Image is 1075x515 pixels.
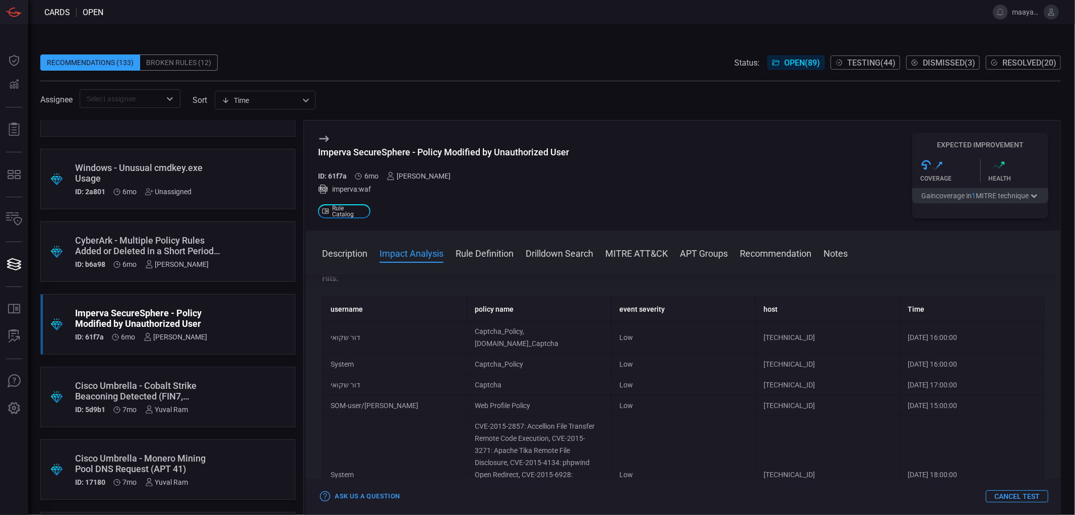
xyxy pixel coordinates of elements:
[2,48,26,73] button: Dashboard
[322,247,367,259] button: Description
[75,333,104,341] h5: ID: 61f7a
[75,380,222,402] div: Cisco Umbrella - Cobalt Strike Beaconing Detected (FIN7, Chimera,Cobalt Group)
[755,375,900,395] td: [TECHNICAL_ID]
[2,73,26,97] button: Detections
[764,305,778,313] strong: host
[768,55,825,70] button: Open(89)
[611,321,755,354] td: Low
[145,406,188,414] div: Yuval Ram
[2,118,26,142] button: Reports
[467,354,611,375] td: Captcha_Policy
[605,247,668,259] button: MITRE ATT&CK
[318,172,347,180] h5: ID: 61f7a
[2,369,26,393] button: Ask Us A Question
[611,395,755,416] td: Low
[467,375,611,395] td: Captcha
[75,308,222,329] div: Imperva SecureSphere - Policy Modified by Unauthorized User
[145,188,192,196] div: Unassigned
[920,175,980,182] div: Coverage
[2,396,26,421] button: Preferences
[456,247,514,259] button: Rule Definition
[611,375,755,395] td: Low
[740,247,811,259] button: Recommendation
[222,95,299,105] div: Time
[912,188,1048,203] button: Gaincoverage in1MITRE technique
[908,305,925,313] strong: Time
[75,188,105,196] h5: ID: 2a801
[900,354,1044,375] td: [DATE] 16:00:00
[989,175,1049,182] div: Health
[140,54,218,71] div: Broken Rules (12)
[900,375,1044,395] td: [DATE] 17:00:00
[2,162,26,187] button: MITRE - Detection Posture
[380,247,444,259] button: Impact Analysis
[145,260,209,268] div: [PERSON_NAME]
[323,354,467,375] td: System
[755,395,900,416] td: [TECHNICAL_ID]
[123,478,137,486] span: Feb 16, 2025 2:25 PM
[40,95,73,104] span: Assignee
[1002,58,1056,68] span: Resolved ( 20 )
[847,58,896,68] span: Testing ( 44 )
[364,172,378,180] span: Mar 02, 2025 12:06 PM
[526,247,593,259] button: Drilldown Search
[75,478,105,486] h5: ID: 17180
[2,297,26,321] button: Rule Catalog
[387,172,451,180] div: [PERSON_NAME]
[75,453,222,474] div: Cisco Umbrella - Monero Mining Pool DNS Request (APT 41)
[145,478,188,486] div: Yuval Ram
[467,395,611,416] td: Web Profile Policy
[318,147,569,157] div: Imperva SecureSphere - Policy Modified by Unauthorized User
[123,188,137,196] span: Mar 10, 2025 1:51 PM
[831,55,900,70] button: Testing(44)
[44,8,70,17] span: Cards
[323,395,467,416] td: SOM-user/[PERSON_NAME]
[144,333,208,341] div: [PERSON_NAME]
[467,321,611,354] td: Captcha_Policy, [DOMAIN_NAME]_Captcha
[123,406,137,414] span: Feb 23, 2025 3:59 PM
[323,321,467,354] td: דור שקואי
[986,55,1061,70] button: Resolved(20)
[900,321,1044,354] td: [DATE] 16:00:00
[75,235,222,256] div: CyberArk - Multiple Policy Rules Added or Deleted in a Short Period of Time
[475,305,514,313] strong: policy name
[2,207,26,232] button: Inventory
[619,305,665,313] strong: event severity
[784,58,820,68] span: Open ( 89 )
[75,162,222,184] div: Windows - Unusual cmdkey.exe Usage
[2,324,26,349] button: ALERT ANALYSIS
[40,54,140,71] div: Recommendations (133)
[2,252,26,276] button: Cards
[332,205,366,217] span: Rule Catalog
[912,141,1048,149] h5: Expected Improvement
[83,8,103,17] span: open
[734,58,760,68] span: Status:
[611,354,755,375] td: Low
[323,375,467,395] td: דור שקואי
[1012,8,1040,16] span: maayansh
[318,184,569,194] div: imperva:waf
[163,92,177,106] button: Open
[906,55,980,70] button: Dismissed(3)
[75,406,105,414] h5: ID: 5d9b1
[972,192,976,200] span: 1
[824,247,848,259] button: Notes
[900,395,1044,416] td: [DATE] 15:00:00
[123,260,137,268] span: Mar 10, 2025 1:51 PM
[193,95,207,105] label: sort
[331,305,363,313] strong: username
[83,92,161,105] input: Select assignee
[986,490,1048,502] button: Cancel Test
[318,489,402,504] button: Ask Us a Question
[755,321,900,354] td: [TECHNICAL_ID]
[75,260,105,268] h5: ID: b6a98
[923,58,975,68] span: Dismissed ( 3 )
[680,247,728,259] button: APT Groups
[121,333,136,341] span: Mar 02, 2025 12:06 PM
[755,354,900,375] td: [TECHNICAL_ID]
